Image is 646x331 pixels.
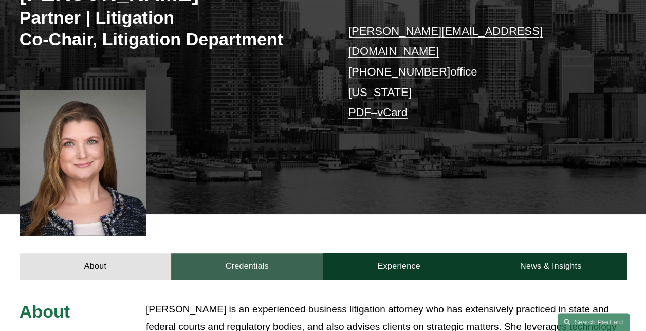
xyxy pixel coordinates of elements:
p: office [US_STATE] – [348,21,601,123]
a: Experience [323,253,474,280]
a: PDF [348,106,371,119]
a: [PERSON_NAME][EMAIL_ADDRESS][DOMAIN_NAME] [348,25,543,58]
a: Credentials [171,253,323,280]
a: News & Insights [475,253,626,280]
a: About [20,253,171,280]
a: Search this site [558,313,630,331]
a: [PHONE_NUMBER] [348,65,450,78]
a: vCard [377,106,408,119]
span: About [20,302,70,321]
h3: Partner | Litigation Co-Chair, Litigation Department [20,7,323,50]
